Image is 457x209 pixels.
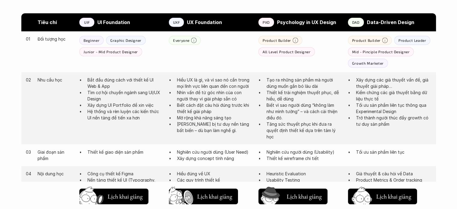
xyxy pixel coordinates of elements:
a: Lịch khai giảng [169,186,238,204]
p: Kiểm chứng các giả thuyết bằng dữ liệu thực tế [356,89,431,102]
h5: Lịch khai giảng [376,192,411,201]
p: Hệ thống và rèn luyện các kiến thức UI nền tảng để tiến xa hơn [87,108,163,121]
p: Product Builder [263,38,291,42]
strong: UX Foundation [187,19,222,25]
a: Lịch khai giảng [348,186,417,204]
p: Biết cách đặt câu hỏi đúng trước khi thiết kế giải pháp [177,102,252,115]
p: Các quy trình thiết kế [177,177,252,183]
p: Tạo ra những sản phẩm mà người dùng muốn gắn bó lâu dài [267,77,342,89]
p: Hiểu UX là gì, và vì sao nó cần trong mọi lĩnh vực liên quan đến con người [177,77,252,89]
p: Hiểu đúng về UX [177,171,252,177]
p: Tăng sức thuyết phục khi đưa ra quyết định thiết kế dựa trên tâm lý học [267,121,342,140]
p: Growth Marketer [352,61,384,65]
p: Trở thành người thúc đẩy growth có tư duy sản phẩm [356,115,431,127]
p: Product Metrics & Order tracking [356,177,431,183]
h5: Lịch khai giảng [108,192,143,201]
p: Xây dựng UI Portfolio để xin việc [87,102,163,108]
p: Mid - Pinciple Product Designer [352,50,410,54]
p: [PERSON_NAME] bị tư duy nền tảng bất biến – dù bạn làm nghề gì. [177,121,252,134]
p: DAD [352,20,360,24]
p: Nội dung học [38,171,73,177]
p: Giả thuyết & câu hỏi về Data [356,171,431,177]
p: Công cụ thiết kế Figma [87,171,163,177]
p: Junior - Mid Product Designer [84,50,138,54]
p: Product Leader [398,38,426,42]
a: Lịch khai giảng [79,186,148,204]
p: Nhu cầu học [38,77,73,83]
p: Bắt đầu đúng cách với thiết kế UI Web & App [87,77,163,89]
button: Lịch khai giảng [258,189,328,204]
p: Graphic Designer [110,38,142,42]
p: UXF [173,20,180,24]
strong: UI Foundation [97,19,130,25]
h5: Lịch khai giảng [287,192,322,201]
p: Beginner [84,38,99,42]
p: Everyone [173,38,190,42]
strong: Data-Driven Design [367,19,414,25]
p: Tối ưu sản phẩm liên tục [356,149,431,155]
p: Tối ưu sản phẩm liên tục thông qua Experimental Design [356,102,431,115]
strong: Tiêu chí [38,19,57,25]
p: Giai đoạn sản phẩm [38,149,73,161]
p: Thiết kế trải nghiệm thuyết phục, dễ hiểu, dễ dùng [267,89,342,102]
button: Lịch khai giảng [348,189,417,204]
p: Nền tảng thiết kế UI (Typography, Color, Icons & Images...) [87,177,163,189]
p: All Level Product Designer [263,50,311,54]
p: Biết vì sao người dùng “không làm như mình tưởng” – và cách cải thiện điều đó. [267,102,342,121]
p: 04 [26,171,32,177]
p: Heuristic Evaluation [267,171,342,177]
p: Nghiên cứu người dùng (Usability) [267,149,342,155]
p: Mở rộng khả năng sáng tạo [177,115,252,121]
p: 01 [26,36,32,42]
p: Đối tượng học [38,36,73,42]
p: 02 [26,77,32,83]
h5: Lịch khai giảng [197,192,232,201]
strong: Psychology in UX Design [277,19,336,25]
p: UIF [84,20,90,24]
p: Xây dựng các giả thuyết vấn đề, giả thuyết giải pháp… [356,77,431,89]
p: Product Builder [352,38,381,42]
a: Lịch khai giảng [258,186,328,204]
p: Thiết kế wireframe chi tiết [267,155,342,161]
p: PXD [263,20,270,24]
p: Thiết kế giao diện sản phẩm [87,149,163,155]
button: Lịch khai giảng [169,189,238,204]
p: Tìm cơ hội chuyển ngành sang UI/UX Design [87,89,163,102]
p: 03 [26,149,32,155]
p: Xây dựng concept tính năng [177,155,252,161]
p: Usability Testing [267,177,342,183]
button: Lịch khai giảng [79,189,148,204]
p: Nghiên cứu người dùng (User Need) [177,149,252,155]
p: Nhìn vấn đề từ góc nhìn của con người thay vì giải pháp sẵn có [177,89,252,102]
